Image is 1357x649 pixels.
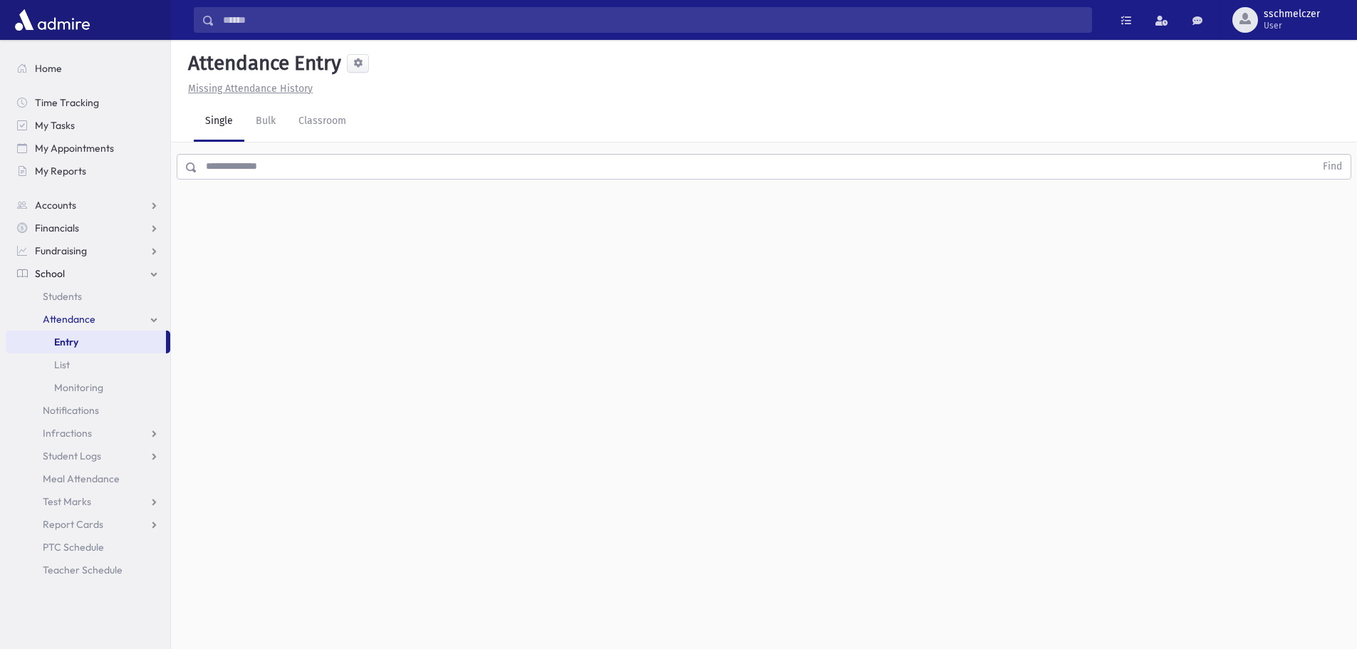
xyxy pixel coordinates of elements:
span: Notifications [43,404,99,417]
a: Single [194,102,244,142]
img: AdmirePro [11,6,93,34]
span: Home [35,62,62,75]
a: Notifications [6,399,170,422]
a: Classroom [287,102,358,142]
a: My Reports [6,160,170,182]
span: Time Tracking [35,96,99,109]
span: sschmelczer [1264,9,1320,20]
a: Home [6,57,170,80]
input: Search [214,7,1091,33]
a: Monitoring [6,376,170,399]
span: Infractions [43,427,92,440]
u: Missing Attendance History [188,83,313,95]
span: Attendance [43,313,95,326]
span: My Tasks [35,119,75,132]
a: Bulk [244,102,287,142]
span: Meal Attendance [43,472,120,485]
span: School [35,267,65,280]
span: Test Marks [43,495,91,508]
span: Financials [35,222,79,234]
a: Fundraising [6,239,170,262]
a: Accounts [6,194,170,217]
a: Missing Attendance History [182,83,313,95]
a: My Appointments [6,137,170,160]
a: Student Logs [6,445,170,467]
a: School [6,262,170,285]
a: Students [6,285,170,308]
a: Meal Attendance [6,467,170,490]
span: My Appointments [35,142,114,155]
span: Fundraising [35,244,87,257]
a: Attendance [6,308,170,331]
a: Time Tracking [6,91,170,114]
span: Monitoring [54,381,103,394]
h5: Attendance Entry [182,51,341,76]
span: Entry [54,336,78,348]
span: Teacher Schedule [43,564,123,576]
a: PTC Schedule [6,536,170,559]
span: List [54,358,70,371]
button: Find [1314,155,1351,179]
span: User [1264,20,1320,31]
span: Accounts [35,199,76,212]
a: Infractions [6,422,170,445]
a: Financials [6,217,170,239]
a: Teacher Schedule [6,559,170,581]
span: Report Cards [43,518,103,531]
span: PTC Schedule [43,541,104,554]
span: Student Logs [43,450,101,462]
span: My Reports [35,165,86,177]
span: Students [43,290,82,303]
a: Test Marks [6,490,170,513]
a: My Tasks [6,114,170,137]
a: Report Cards [6,513,170,536]
a: Entry [6,331,166,353]
a: List [6,353,170,376]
